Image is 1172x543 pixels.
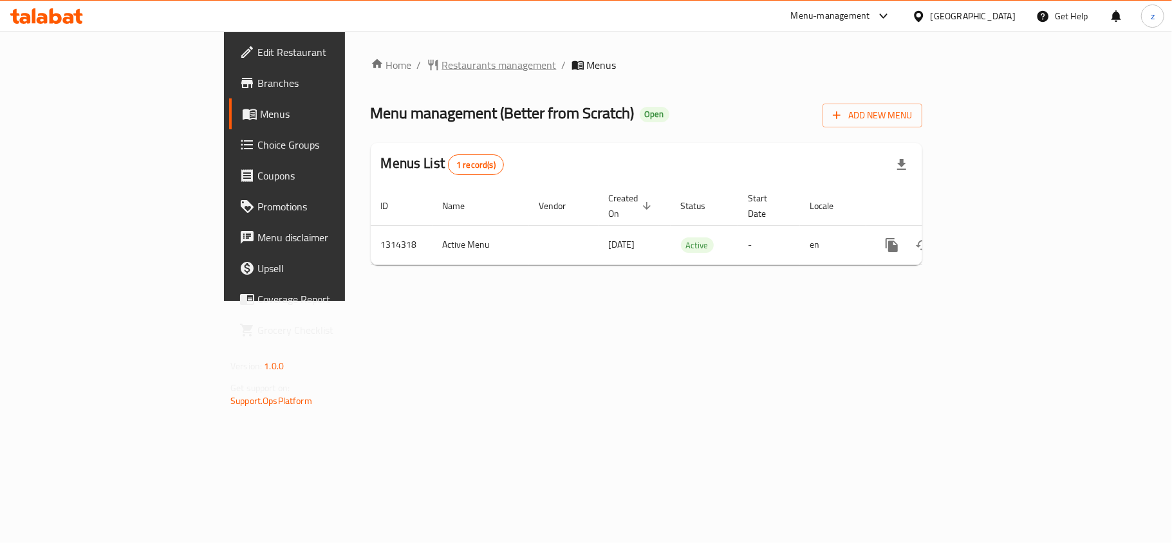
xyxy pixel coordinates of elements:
[1151,9,1155,23] span: z
[229,284,420,315] a: Coverage Report
[257,44,409,60] span: Edit Restaurant
[539,198,583,214] span: Vendor
[260,106,409,122] span: Menus
[823,104,922,127] button: Add New Menu
[681,198,723,214] span: Status
[257,291,409,307] span: Coverage Report
[381,154,504,175] h2: Menus List
[229,253,420,284] a: Upsell
[791,8,870,24] div: Menu-management
[609,190,655,221] span: Created On
[433,225,529,264] td: Active Menu
[427,57,557,73] a: Restaurants management
[562,57,566,73] li: /
[640,107,669,122] div: Open
[257,199,409,214] span: Promotions
[833,107,912,124] span: Add New Menu
[257,75,409,91] span: Branches
[749,190,785,221] span: Start Date
[257,322,409,338] span: Grocery Checklist
[229,160,420,191] a: Coupons
[229,191,420,222] a: Promotions
[640,109,669,120] span: Open
[230,392,312,409] a: Support.OpsPlatform
[229,37,420,68] a: Edit Restaurant
[738,225,800,264] td: -
[229,222,420,253] a: Menu disclaimer
[257,168,409,183] span: Coupons
[866,187,1010,226] th: Actions
[229,129,420,160] a: Choice Groups
[587,57,617,73] span: Menus
[257,230,409,245] span: Menu disclaimer
[810,198,851,214] span: Locale
[448,154,504,175] div: Total records count
[442,57,557,73] span: Restaurants management
[931,9,1016,23] div: [GEOGRAPHIC_DATA]
[681,238,714,253] span: Active
[877,230,907,261] button: more
[229,315,420,345] a: Grocery Checklist
[371,57,922,73] nav: breadcrumb
[230,358,262,374] span: Version:
[229,68,420,98] a: Branches
[229,98,420,129] a: Menus
[264,358,284,374] span: 1.0.0
[371,98,635,127] span: Menu management ( Better from Scratch )
[230,380,290,396] span: Get support on:
[800,225,866,264] td: en
[371,187,1010,265] table: enhanced table
[443,198,482,214] span: Name
[449,159,503,171] span: 1 record(s)
[257,137,409,152] span: Choice Groups
[886,149,917,180] div: Export file
[907,230,938,261] button: Change Status
[257,261,409,276] span: Upsell
[381,198,405,214] span: ID
[609,236,635,253] span: [DATE]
